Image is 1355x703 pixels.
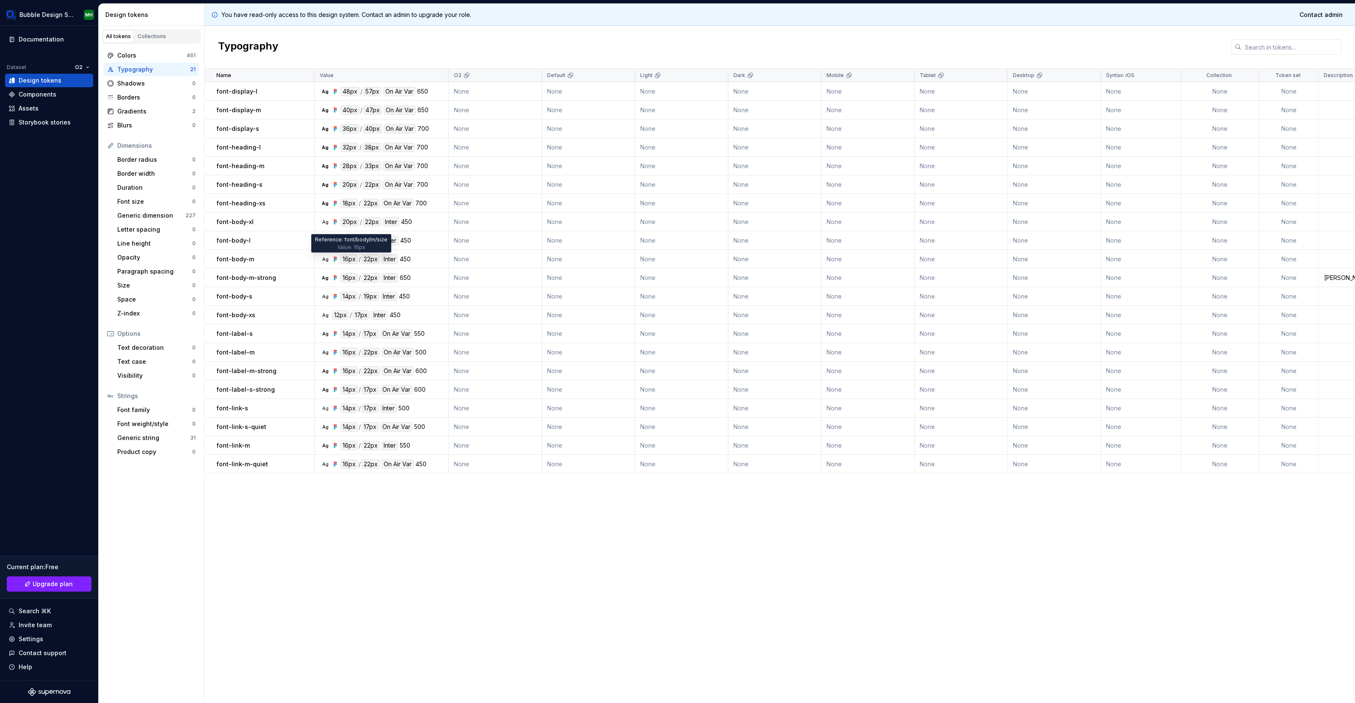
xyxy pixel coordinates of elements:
[1300,11,1343,19] span: Contact admin
[547,72,565,79] p: Default
[340,217,359,227] div: 20px
[322,423,329,430] div: Ag
[1206,72,1232,79] p: Collection
[449,82,542,101] td: None
[360,161,362,171] div: /
[417,143,428,152] div: 700
[1181,231,1259,250] td: None
[114,153,199,166] a: Border radius0
[635,175,728,194] td: None
[821,250,915,268] td: None
[114,293,199,306] a: Space0
[192,170,196,177] div: 0
[915,213,1008,231] td: None
[322,312,329,318] div: Ag
[322,442,329,449] div: Ag
[192,358,196,365] div: 0
[449,213,542,231] td: None
[542,194,635,213] td: None
[105,11,201,19] div: Design tokens
[216,106,261,114] p: font-display-m
[1324,72,1353,79] p: Description
[322,200,329,207] div: Ag
[192,268,196,275] div: 0
[1101,119,1181,138] td: None
[1106,72,1134,79] p: Syntax: iOS
[192,254,196,261] div: 0
[190,66,196,73] div: 21
[1275,72,1301,79] p: Token set
[117,267,192,276] div: Paragraph spacing
[75,64,83,71] span: O2
[1008,82,1101,101] td: None
[114,417,199,431] a: Font weight/style0
[322,88,329,95] div: Ag
[216,125,259,133] p: font-display-s
[104,119,199,132] a: Blurs0
[19,118,71,127] div: Storybook stories
[322,219,329,225] div: Ag
[449,194,542,213] td: None
[1259,194,1319,213] td: None
[363,124,382,133] div: 40px
[216,236,251,245] p: font-body-l
[728,138,821,157] td: None
[915,157,1008,175] td: None
[192,240,196,247] div: 0
[635,213,728,231] td: None
[117,420,192,428] div: Font weight/style
[1259,82,1319,101] td: None
[542,138,635,157] td: None
[117,197,192,206] div: Font size
[320,72,334,79] p: Value
[363,217,381,227] div: 22px
[1008,194,1101,213] td: None
[114,403,199,417] a: Font family0
[322,274,329,281] div: Ag
[114,279,199,292] a: Size0
[106,33,131,40] div: All tokens
[1181,213,1259,231] td: None
[1008,250,1101,268] td: None
[104,91,199,104] a: Borders0
[192,282,196,289] div: 0
[117,406,192,414] div: Font family
[384,124,416,133] div: On Air Var
[728,101,821,119] td: None
[359,199,361,208] div: /
[449,138,542,157] td: None
[1008,175,1101,194] td: None
[190,435,196,441] div: 31
[915,175,1008,194] td: None
[19,649,66,657] div: Contact support
[2,6,97,24] button: Bubble Design SystemMH
[117,155,192,164] div: Border radius
[340,105,359,115] div: 40px
[401,217,412,227] div: 450
[1181,82,1259,101] td: None
[821,231,915,250] td: None
[6,10,16,20] img: 1a847f6c-1245-4c66-adf2-ab3a177fc91e.png
[5,618,93,632] a: Invite team
[1181,175,1259,194] td: None
[1181,250,1259,268] td: None
[383,161,415,171] div: On Air Var
[1259,250,1319,268] td: None
[114,237,199,250] a: Line height0
[449,175,542,194] td: None
[19,635,43,643] div: Settings
[417,180,428,189] div: 700
[322,405,329,412] div: Ag
[192,184,196,191] div: 0
[117,253,192,262] div: Opacity
[322,144,329,151] div: Ag
[117,65,190,74] div: Typography
[362,143,381,152] div: 38px
[449,101,542,119] td: None
[728,231,821,250] td: None
[117,93,192,102] div: Borders
[363,87,382,96] div: 57px
[114,369,199,382] a: Visibility0
[635,138,728,157] td: None
[728,213,821,231] td: None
